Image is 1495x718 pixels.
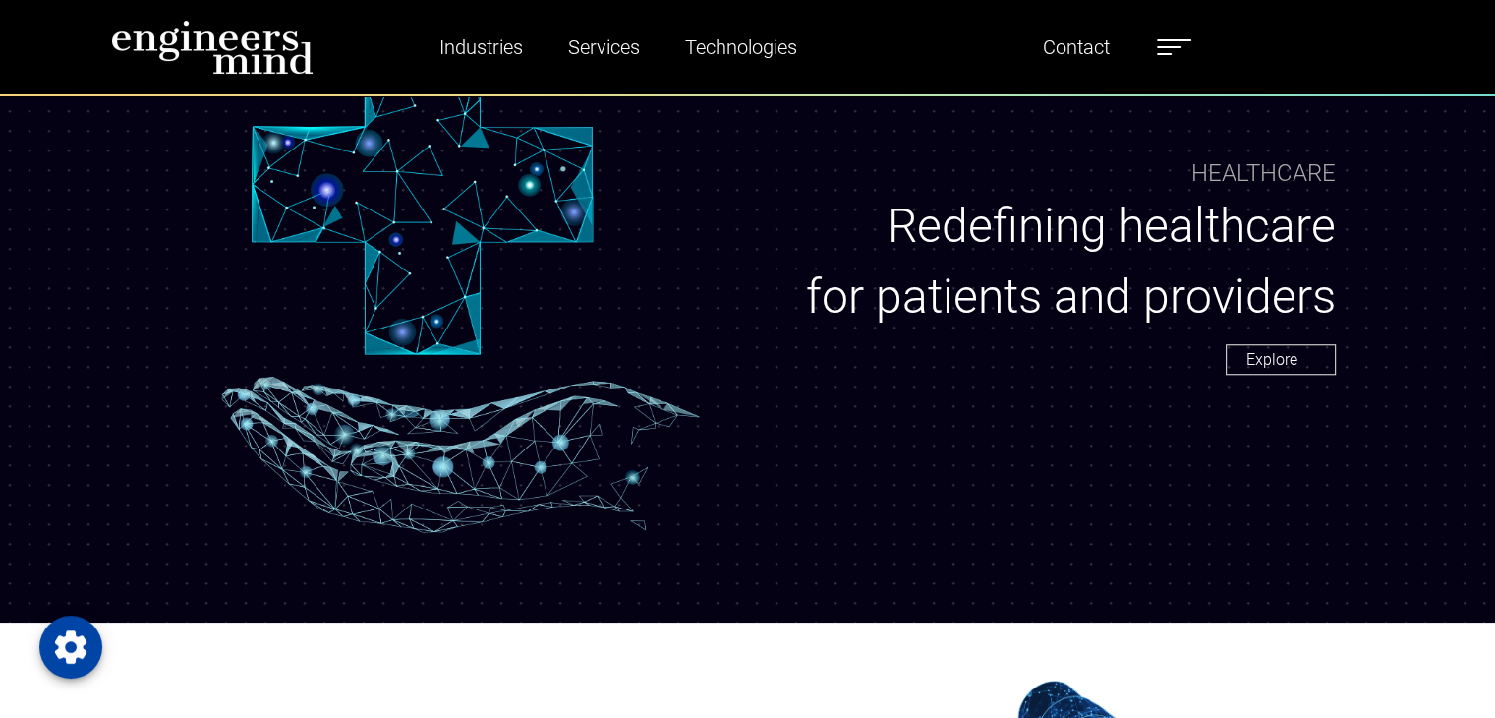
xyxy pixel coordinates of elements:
p: Healthcare [1191,155,1336,191]
p: for patients and providers [797,262,1336,332]
a: Explore [1226,344,1336,375]
a: Contact [1035,25,1118,70]
p: Redefining healthcare [797,191,1336,262]
img: logo [111,20,314,75]
a: Services [560,25,648,70]
a: Industries [431,25,531,70]
a: Technologies [677,25,805,70]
